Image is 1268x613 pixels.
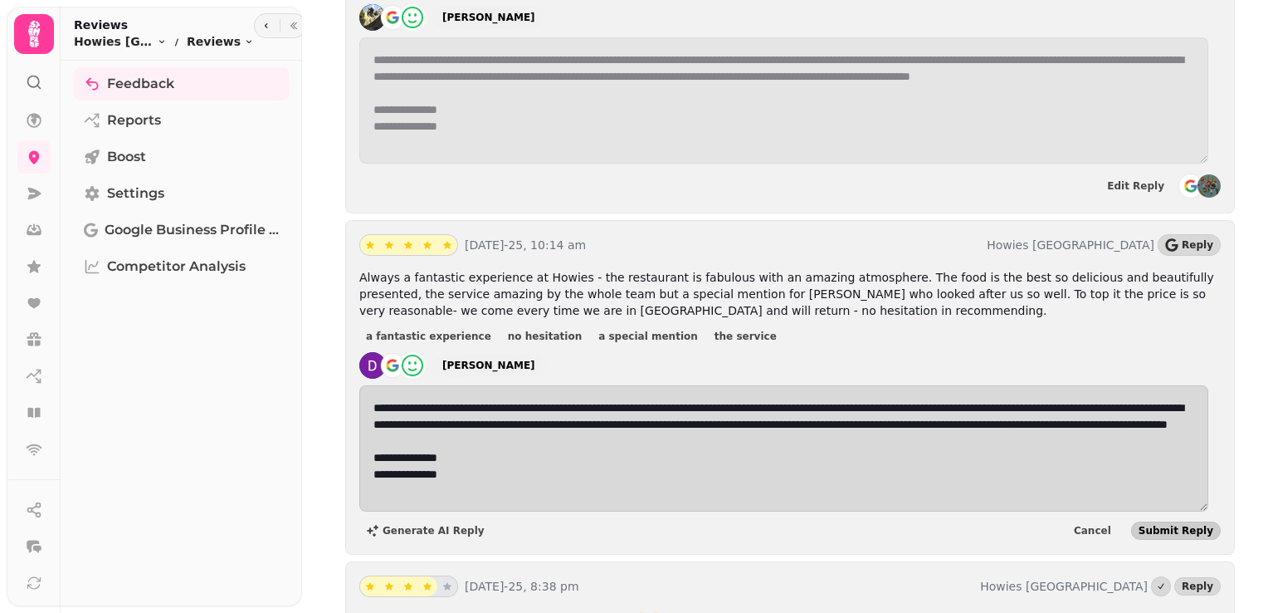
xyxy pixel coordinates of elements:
[442,11,535,24] div: [PERSON_NAME]
[1197,174,1221,198] img: aHR0cHM6Ly9maWxlcy5zdGFtcGVkZS5haS9mMTYzZmY2Mi0yMTE2LTExZWMtYmQ2Ni0wYTU4YTlmZWFjMDIvbWVkaWEvNGY1O...
[1100,178,1171,194] button: Edit Reply
[74,177,289,210] a: Settings
[1158,234,1221,256] button: Reply
[1139,526,1213,536] span: Submit Reply
[1151,576,1171,596] button: Marked as done
[980,578,1148,595] p: Howies [GEOGRAPHIC_DATA]
[1131,522,1221,540] button: Submit Reply
[442,359,535,372] div: [PERSON_NAME]
[1182,240,1213,250] span: Reply
[107,74,174,94] span: Feedback
[359,271,1214,317] span: Always a fantastic experience at Howies - the restaurant is fabulous with an amazing atmosphere. ...
[74,67,289,101] a: Feedback
[987,237,1154,253] p: Howies [GEOGRAPHIC_DATA]
[74,250,289,283] a: Competitor Analysis
[1074,526,1111,536] span: Cancel
[105,220,279,240] span: Google Business Profile (Beta)
[187,33,254,50] button: Reviews
[360,576,380,596] button: star
[360,235,380,255] button: star
[74,17,254,33] h2: Reviews
[359,4,386,31] img: ALV-UjXnoQA-D9GmzScN4-xwa6AKCKzUhEPjeYr2TZ8ZEqOkzcgasUkv=s128-c0x00000000-cc-rp-mo
[417,235,437,255] button: star
[1182,581,1213,591] span: Reply
[508,331,582,341] span: no hesitation
[398,235,418,255] button: star
[74,33,154,50] span: Howies [GEOGRAPHIC_DATA]
[383,526,485,536] span: Generate AI Reply
[74,140,289,174] a: Boost
[74,104,289,137] a: Reports
[74,213,289,247] a: Google Business Profile (Beta)
[1178,173,1204,199] img: go-emblem@2x.png
[366,331,491,341] span: a fantastic experience
[432,354,545,377] a: [PERSON_NAME]
[107,184,164,204] span: Settings
[379,235,399,255] button: star
[714,331,777,341] span: the service
[379,576,399,596] button: star
[598,331,698,341] span: a special mention
[465,237,980,253] p: [DATE]-25, 10:14 am
[417,576,437,596] button: star
[74,33,254,50] nav: breadcrumb
[1067,522,1118,539] button: Cancel
[708,328,783,345] button: the service
[379,352,406,379] img: go-emblem@2x.png
[398,576,418,596] button: star
[501,328,588,345] button: no hesitation
[592,328,705,345] button: a special mention
[107,257,246,277] span: Competitor Analysis
[1107,181,1164,191] span: Edit Reply
[359,521,491,541] button: Generate AI Reply
[359,328,498,345] button: a fantastic experience
[437,576,457,596] button: star
[379,4,406,31] img: go-emblem@2x.png
[465,578,973,595] p: [DATE]-25, 8:38 pm
[107,147,146,167] span: Boost
[432,6,545,29] a: [PERSON_NAME]
[359,352,386,379] img: ACg8ocLfuNxtSiV2W0-lDmNkHc8BscfNUcFJ6QCnybLbhar14Kceag=s128-c0x00000000-cc-rp-mo
[1174,577,1221,596] button: Reply
[107,110,161,130] span: Reports
[74,33,167,50] button: Howies [GEOGRAPHIC_DATA]
[437,235,457,255] button: star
